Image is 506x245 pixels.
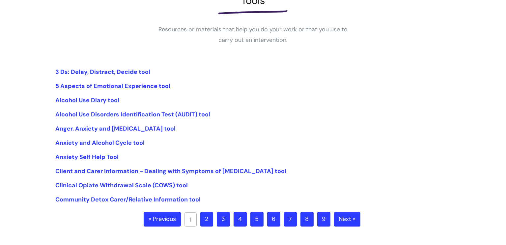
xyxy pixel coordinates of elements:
p: Resources or materials that help you do your work or that you use to carry out an intervention. [154,24,352,46]
a: 7 [284,212,297,227]
a: 9 [317,212,330,227]
a: 8 [300,212,314,227]
a: 5 [250,212,264,227]
a: Anxiety Self Help Tool [55,153,119,161]
a: 1 [184,212,197,227]
a: Alcohol Use Disorders Identification Test (AUDIT) tool [55,110,210,118]
a: 4 [234,212,247,227]
a: 6 [267,212,280,227]
a: Clinical Opiate Withdrawal Scale (COWS) tool [55,181,188,189]
a: Client and Carer Information - Dealing with Symptoms of [MEDICAL_DATA] tool [55,167,286,175]
a: Alcohol Use Diary tool [55,96,119,104]
a: « Previous [144,212,181,227]
a: Anxiety and Alcohol Cycle tool [55,139,145,147]
a: 2 [200,212,213,227]
a: Community Detox Carer/Relative Information tool [55,196,201,203]
a: Next » [334,212,360,227]
a: 3 [217,212,230,227]
a: 3 Ds: Delay, Distract, Decide tool [55,68,150,76]
a: 5 Aspects of Emotional Experience tool [55,82,170,90]
a: Anger, Anxiety and [MEDICAL_DATA] tool [55,125,176,133]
